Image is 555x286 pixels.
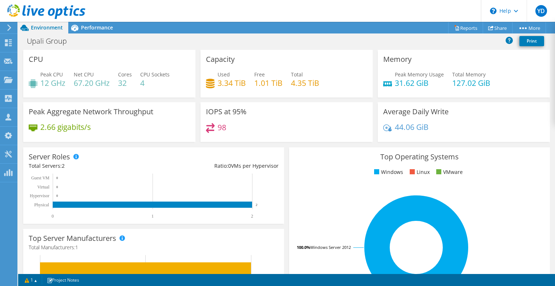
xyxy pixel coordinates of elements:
text: 2 [251,214,253,219]
h3: Server Roles [29,153,70,161]
h3: Memory [383,55,412,63]
a: Project Notes [42,275,84,285]
a: Print [519,36,544,46]
h4: 4.35 TiB [291,79,319,87]
span: 1 [75,244,78,251]
text: Physical [34,202,49,207]
h4: 32 [118,79,132,87]
text: 0 [56,185,58,189]
h4: 12 GHz [40,79,65,87]
span: Peak Memory Usage [395,71,444,78]
div: Ratio: VMs per Hypervisor [154,162,279,170]
tspan: Windows Server 2012 [310,245,351,250]
li: Windows [372,168,403,176]
h4: 3.34 TiB [218,79,246,87]
a: 1 [20,275,42,285]
text: 2 [256,203,258,207]
text: 0 [56,176,58,180]
text: 1 [151,214,154,219]
span: Cores [118,71,132,78]
span: 2 [62,162,65,169]
h4: 44.06 GiB [395,123,429,131]
tspan: 100.0% [297,245,310,250]
a: More [512,22,546,33]
span: Performance [81,24,113,31]
h3: IOPS at 95% [206,108,247,116]
svg: \n [490,8,497,14]
h3: Top Operating Systems [295,153,544,161]
h4: 31.62 GiB [395,79,444,87]
h3: Capacity [206,55,235,63]
span: Peak CPU [40,71,63,78]
h4: 4 [140,79,170,87]
text: Virtual [37,184,50,190]
span: CPU Sockets [140,71,170,78]
span: Total Memory [452,71,486,78]
span: Environment [31,24,63,31]
span: YD [535,5,547,17]
h4: 127.02 GiB [452,79,490,87]
a: Reports [448,22,483,33]
text: Hypervisor [30,193,49,198]
span: Free [254,71,265,78]
text: 0 [56,194,58,198]
li: Linux [408,168,430,176]
span: Total [291,71,303,78]
span: Net CPU [74,71,94,78]
a: Share [483,22,513,33]
h4: 98 [218,123,226,131]
text: Guest VM [31,175,49,180]
h4: 1.01 TiB [254,79,283,87]
span: 0 [228,162,231,169]
h4: Total Manufacturers: [29,243,279,251]
h3: Peak Aggregate Network Throughput [29,108,153,116]
span: Used [218,71,230,78]
h3: CPU [29,55,43,63]
h3: Top Server Manufacturers [29,234,116,242]
div: Total Servers: [29,162,154,170]
text: 0 [52,214,54,219]
h4: 67.20 GHz [74,79,110,87]
li: VMware [434,168,463,176]
h1: Upali Group [24,37,78,45]
h4: 2.66 gigabits/s [40,123,91,131]
h3: Average Daily Write [383,108,449,116]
